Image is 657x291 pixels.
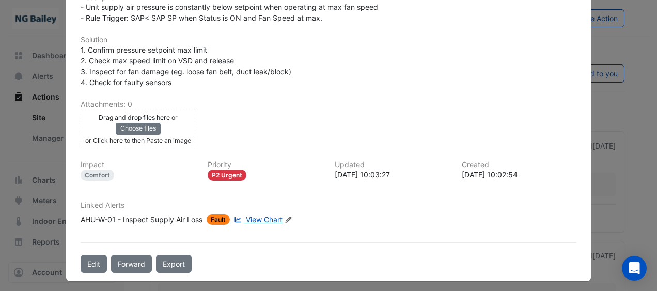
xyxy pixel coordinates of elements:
[246,215,283,224] span: View Chart
[85,137,191,144] small: or Click here to then Paste an image
[208,160,322,169] h6: Priority
[81,36,576,44] h6: Solution
[81,160,195,169] h6: Impact
[208,170,246,181] div: P2 Urgent
[81,3,378,22] span: - Unit supply air pressure is constantly below setpoint when operating at max fan speed - Rule Tr...
[81,201,576,210] h6: Linked Alerts
[335,169,449,180] div: [DATE] 10:03:27
[116,123,161,134] button: Choose files
[462,169,576,180] div: [DATE] 10:02:54
[335,160,449,169] h6: Updated
[285,216,292,224] fa-icon: Edit Linked Alerts
[81,100,576,109] h6: Attachments: 0
[81,214,202,225] div: AHU-W-01 - Inspect Supply Air Loss
[81,170,114,181] div: Comfort
[81,255,107,273] button: Edit
[622,256,647,281] div: Open Intercom Messenger
[81,45,291,87] span: 1. Confirm pressure setpoint max limit 2. Check max speed limit on VSD and release 3. Inspect for...
[462,160,576,169] h6: Created
[232,214,283,225] a: View Chart
[111,255,152,273] button: Forward
[99,114,178,121] small: Drag and drop files here or
[207,214,230,225] span: Fault
[156,255,192,273] a: Export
